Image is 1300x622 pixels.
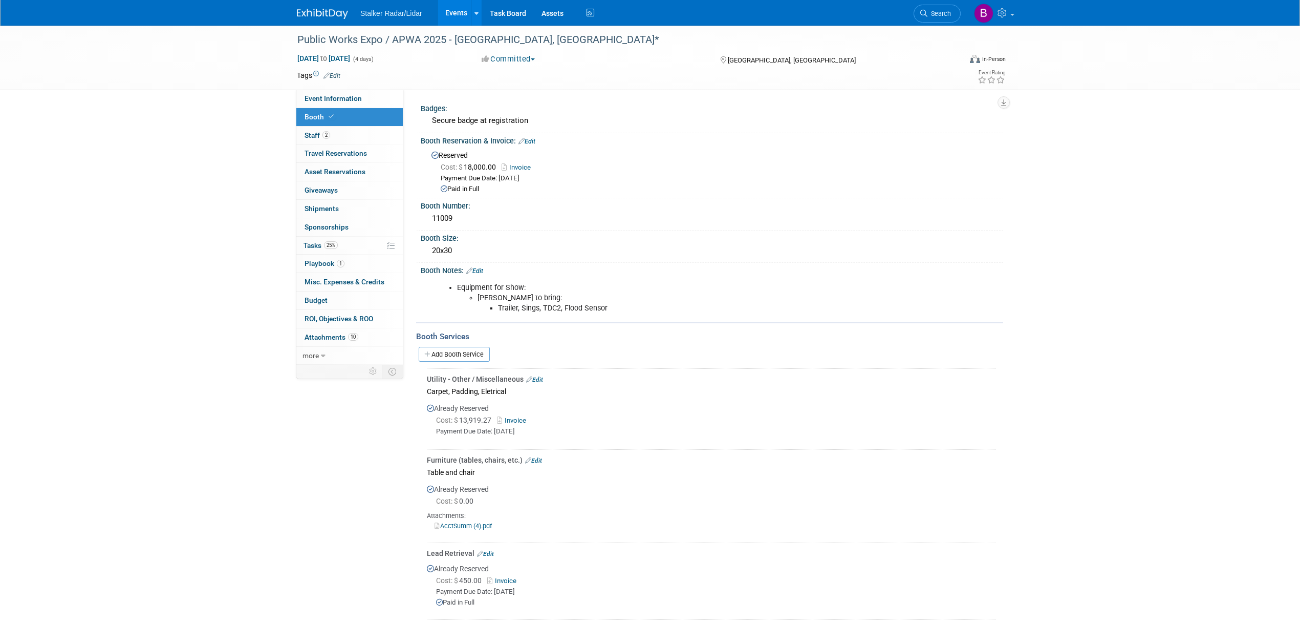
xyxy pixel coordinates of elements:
a: Staff2 [296,127,403,144]
td: Tags [297,70,340,80]
span: Misc. Expenses & Credits [305,278,384,286]
div: Already Reserved [427,398,995,446]
div: Furniture (tables, chairs, etc.) [427,455,995,465]
span: Cost: $ [436,416,459,424]
li: Trailer, Sings, TDC2, Flood Sensor [498,303,884,314]
td: Toggle Event Tabs [382,365,403,378]
span: Stalker Radar/Lidar [360,9,422,17]
span: Budget [305,296,328,304]
div: Paid in Full [436,598,995,608]
td: Personalize Event Tab Strip [364,365,382,378]
div: 20x30 [428,243,995,259]
span: Search [927,10,951,17]
a: Invoice [497,417,530,424]
span: [GEOGRAPHIC_DATA], [GEOGRAPHIC_DATA] [728,56,856,64]
a: Edit [526,376,543,383]
a: ROI, Objectives & ROO [296,310,403,328]
a: Tasks25% [296,237,403,255]
span: Attachments [305,333,358,341]
img: ExhibitDay [297,9,348,19]
span: 13,919.27 [436,416,495,424]
span: Giveaways [305,186,338,194]
span: (4 days) [352,56,374,63]
span: 1 [337,260,344,267]
a: Budget [296,292,403,309]
a: Add Booth Service [419,347,490,362]
a: Asset Reservations [296,163,403,181]
div: Badges: [421,101,1003,114]
div: Booth Notes: [421,263,1003,276]
div: Booth Number: [421,198,1003,211]
a: Giveaways [296,181,403,199]
a: Search [914,5,961,23]
a: Edit [477,550,494,557]
div: Event Format [900,53,1006,69]
span: Cost: $ [436,576,459,585]
span: Playbook [305,259,344,267]
div: Reserved [428,148,995,194]
div: Public Works Expo / APWA 2025 - [GEOGRAPHIC_DATA], [GEOGRAPHIC_DATA]* [294,31,945,49]
div: Booth Reservation & Invoice: [421,133,1003,147]
span: 0.00 [436,497,478,505]
img: Brooke Journet [974,4,993,23]
div: 11009 [428,211,995,226]
div: Attachments: [427,511,995,521]
a: more [296,347,403,365]
div: Payment Due Date: [DATE] [436,587,995,597]
a: Event Information [296,90,403,108]
i: Booth reservation complete [329,114,334,119]
a: Invoice [487,577,521,585]
span: Sponsorships [305,223,349,231]
a: Booth [296,108,403,126]
div: Already Reserved [427,479,995,539]
span: 2 [322,131,330,139]
span: 450.00 [436,576,486,585]
span: [DATE] [DATE] [297,54,351,63]
div: In-Person [982,55,1006,63]
div: Booth Size: [421,231,1003,243]
div: Carpet, Padding, Eletrical [427,384,995,398]
span: 10 [348,333,358,341]
span: Booth [305,113,336,121]
span: Shipments [305,204,339,213]
a: Edit [518,138,535,145]
span: Asset Reservations [305,168,365,176]
a: Edit [466,267,483,275]
div: Payment Due Date: [DATE] [441,174,995,183]
div: Already Reserved [427,558,995,616]
span: Travel Reservations [305,149,367,157]
a: Attachments10 [296,328,403,346]
a: Invoice [502,163,536,171]
a: Playbook1 [296,255,403,273]
div: Table and chair [427,465,995,479]
li: Equipment for Show: [457,283,884,314]
div: Secure badge at registration [428,113,995,129]
span: 25% [324,241,338,249]
li: [PERSON_NAME] to bring: [478,293,884,314]
span: Cost: $ [436,497,459,505]
div: Paid in Full [441,184,995,194]
span: Staff [305,131,330,139]
a: Shipments [296,200,403,218]
button: Committed [478,54,539,65]
div: Event Rating [978,70,1005,75]
div: Utility - Other / Miscellaneous [427,374,995,384]
a: Travel Reservations [296,144,403,162]
a: Sponsorships [296,218,403,236]
a: Misc. Expenses & Credits [296,273,403,291]
span: to [319,54,329,63]
div: Lead Retrieval [427,548,995,558]
div: Booth Services [416,331,1003,342]
a: Edit [323,72,340,79]
a: AcctSumm (4).pdf [435,522,492,530]
span: ROI, Objectives & ROO [305,315,373,323]
span: 18,000.00 [441,163,500,171]
a: Edit [525,457,542,464]
img: Format-Inperson.png [970,55,980,63]
div: Payment Due Date: [DATE] [436,427,995,437]
span: Event Information [305,94,362,102]
span: more [302,351,319,360]
span: Tasks [304,241,338,250]
span: Cost: $ [441,163,464,171]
